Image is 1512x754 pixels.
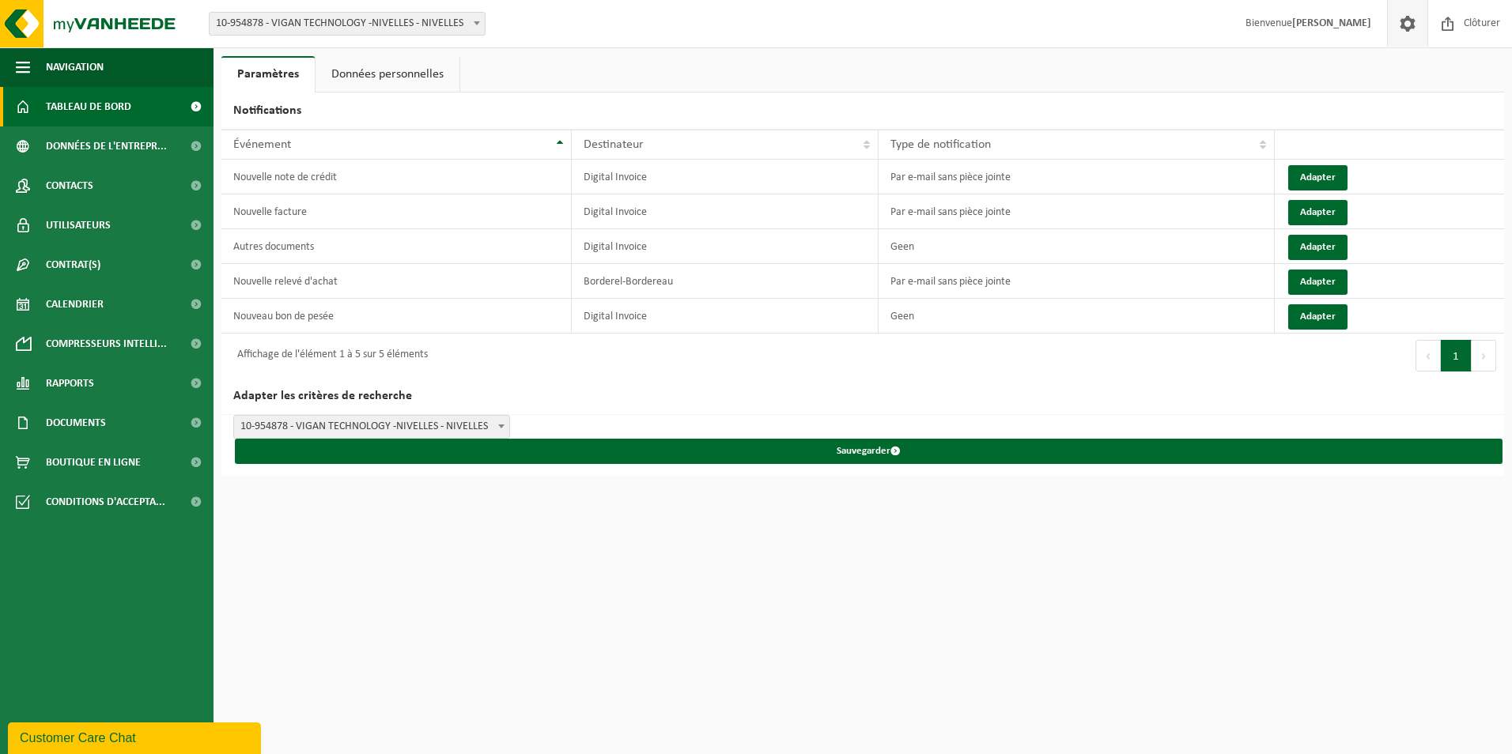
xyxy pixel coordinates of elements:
[890,138,991,151] span: Type de notification
[221,264,572,299] td: Nouvelle relevé d'achat
[879,160,1275,194] td: Par e-mail sans pièce jointe
[46,245,100,285] span: Contrat(s)
[572,229,879,264] td: Digital Invoice
[1441,340,1472,371] button: 1
[1288,200,1348,225] button: Adapter
[221,299,572,334] td: Nouveau bon de pesée
[1288,235,1348,260] button: Adapter
[8,719,264,754] iframe: chat widget
[46,482,165,522] span: Conditions d'accepta...
[46,324,167,364] span: Compresseurs intelli...
[46,126,167,166] span: Données de l'entrepr...
[46,443,141,482] span: Boutique en ligne
[221,92,1504,130] h2: Notifications
[572,160,879,194] td: Digital Invoice
[46,285,104,324] span: Calendrier
[1288,165,1348,190] button: Adapter
[221,56,315,92] a: Paramètres
[1416,340,1441,371] button: Previous
[210,13,485,35] span: 10-954878 - VIGAN TECHNOLOGY -NIVELLES - NIVELLES
[1292,17,1371,29] strong: [PERSON_NAME]
[221,229,572,264] td: Autres documents
[879,264,1275,299] td: Par e-mail sans pièce jointe
[46,364,94,403] span: Rapports
[1472,340,1496,371] button: Next
[584,138,644,151] span: Destinateur
[233,138,291,151] span: Événement
[46,87,131,126] span: Tableau de bord
[1288,304,1348,330] button: Adapter
[879,229,1275,264] td: Geen
[572,264,879,299] td: Borderel-Bordereau
[572,299,879,334] td: Digital Invoice
[234,416,509,438] span: 10-954878 - VIGAN TECHNOLOGY -NIVELLES - NIVELLES
[46,205,111,245] span: Utilisateurs
[46,166,93,205] span: Contacts
[46,47,104,87] span: Navigation
[221,194,572,229] td: Nouvelle facture
[46,403,106,443] span: Documents
[229,341,428,370] div: Affichage de l'élément 1 à 5 sur 5 éléments
[1288,270,1348,295] button: Adapter
[221,378,1504,415] h2: Adapter les critères de recherche
[235,439,1503,464] button: Sauvegarder
[572,194,879,229] td: Digital Invoice
[316,56,459,92] a: Données personnelles
[209,12,486,36] span: 10-954878 - VIGAN TECHNOLOGY -NIVELLES - NIVELLES
[879,299,1275,334] td: Geen
[233,415,510,439] span: 10-954878 - VIGAN TECHNOLOGY -NIVELLES - NIVELLES
[221,160,572,194] td: Nouvelle note de crédit
[879,194,1275,229] td: Par e-mail sans pièce jointe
